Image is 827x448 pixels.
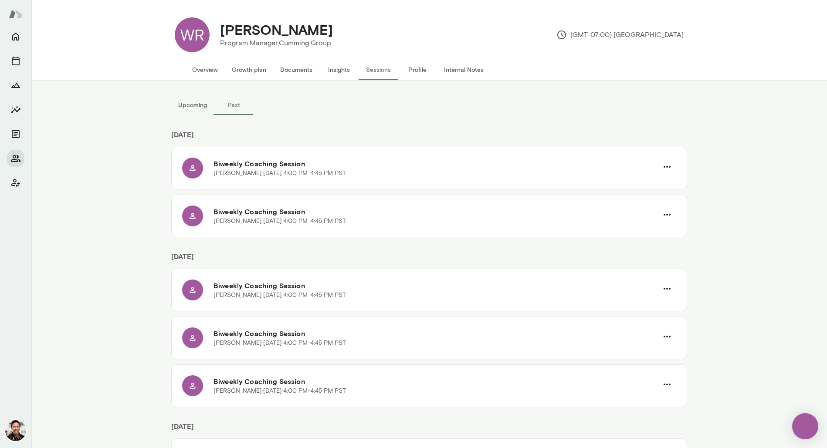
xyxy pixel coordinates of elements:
[214,158,658,169] h6: Biweekly Coaching Session
[359,59,398,80] button: Sessions
[398,59,437,80] button: Profile
[437,59,491,80] button: Internal Notes
[214,280,658,291] h6: Biweekly Coaching Session
[5,420,26,441] img: Albert Villarde
[214,339,346,347] p: [PERSON_NAME] · [DATE] · 4:00 PM-4:45 PM PST
[214,206,658,217] h6: Biweekly Coaching Session
[9,6,23,22] img: Mento
[7,150,24,167] button: Members
[7,101,24,118] button: Insights
[171,421,687,438] h6: [DATE]
[175,17,210,52] div: WR
[220,21,333,38] h4: [PERSON_NAME]
[214,387,346,395] p: [PERSON_NAME] · [DATE] · 4:00 PM-4:45 PM PST
[214,217,346,226] p: [PERSON_NAME] · [DATE] · 4:00 PM-4:45 PM PST
[214,291,346,300] p: [PERSON_NAME] · [DATE] · 4:00 PM-4:45 PM PST
[7,174,24,192] button: Client app
[214,328,658,339] h6: Biweekly Coaching Session
[7,28,24,45] button: Home
[171,129,687,147] h6: [DATE]
[171,94,214,115] button: Upcoming
[171,251,687,269] h6: [DATE]
[220,38,333,48] p: Program Manager, Cumming Group
[556,30,684,40] p: (GMT-07:00) [GEOGRAPHIC_DATA]
[7,77,24,94] button: Growth Plan
[185,59,225,80] button: Overview
[214,376,658,387] h6: Biweekly Coaching Session
[7,52,24,70] button: Sessions
[214,94,253,115] button: Past
[7,125,24,143] button: Documents
[225,59,273,80] button: Growth plan
[171,94,687,115] div: basic tabs example
[214,169,346,178] p: [PERSON_NAME] · [DATE] · 4:00 PM-4:45 PM PST
[273,59,319,80] button: Documents
[319,59,359,80] button: Insights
